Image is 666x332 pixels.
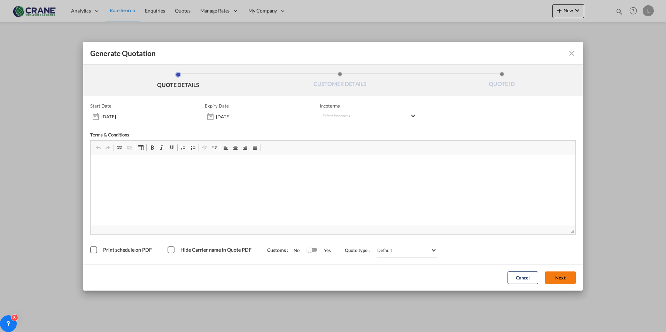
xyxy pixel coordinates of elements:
[545,271,576,284] button: Next
[90,132,333,140] div: Terms & Conditions
[508,271,538,284] button: Cancel
[209,143,219,152] a: Aumenta rientro
[167,143,177,152] a: Sottolineato (Ctrl+U)
[231,143,240,152] a: Centrato
[216,114,258,119] input: Expiry date
[377,247,392,253] div: Default
[294,247,307,253] span: No
[90,49,156,58] span: Generate Quotation
[91,155,575,225] iframe: Editor, editor2
[97,72,259,90] li: QUOTE DETAILS
[205,103,229,109] p: Expiry Date
[93,143,103,152] a: Annulla (Ctrl+Z)
[267,247,294,253] span: Customs :
[178,143,188,152] a: Inserisci/Rimuovi Elenco Numerato
[103,247,152,253] span: Print schedule on PDF
[317,247,331,253] span: Yes
[147,143,157,152] a: Grassetto (Ctrl+B)
[571,229,574,233] span: Trascina per ridimensionare
[259,72,421,90] li: CUSTOMER DETAILS
[124,143,134,152] a: Elimina collegamento
[115,143,124,152] a: Collegamento (Ctrl+K)
[320,103,417,109] span: Incoterms
[421,72,583,90] li: QUOTE ID
[307,245,317,255] md-switch: Switch 1
[221,143,231,152] a: Allinea a sinistra
[90,103,111,109] p: Start Date
[200,143,209,152] a: Riduci rientro
[168,247,253,254] md-checkbox: Hide Carrier name in Quote PDF
[320,111,417,123] md-select: Select Incoterms
[180,247,251,253] span: Hide Carrier name in Quote PDF
[345,247,375,253] span: Quote type :
[136,143,146,152] a: Tabella
[90,247,154,254] md-checkbox: Print schedule on PDF
[188,143,198,152] a: Inserisci/Rimuovi Elenco Puntato
[103,143,113,152] a: Ripristina (Ctrl+Y)
[250,143,260,152] a: Giustifica
[101,114,143,119] input: Start date
[83,42,583,291] md-dialog: Generate QuotationQUOTE ...
[240,143,250,152] a: Allinea a destra
[157,143,167,152] a: Corsivo (Ctrl+I)
[567,49,576,57] md-icon: icon-close fg-AAA8AD cursor m-0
